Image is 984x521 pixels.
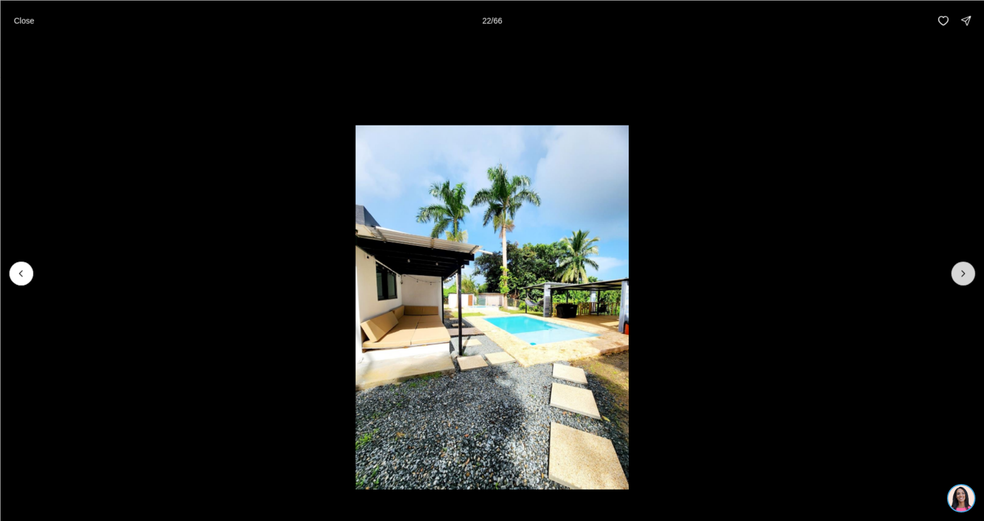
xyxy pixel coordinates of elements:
[7,7,33,33] img: be3d4b55-7850-4bcb-9297-a2f9cd376e78.png
[951,261,975,285] button: Next slide
[482,16,502,25] p: 22 / 66
[14,16,34,25] p: Close
[7,9,41,32] button: Close
[9,261,33,285] button: Previous slide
